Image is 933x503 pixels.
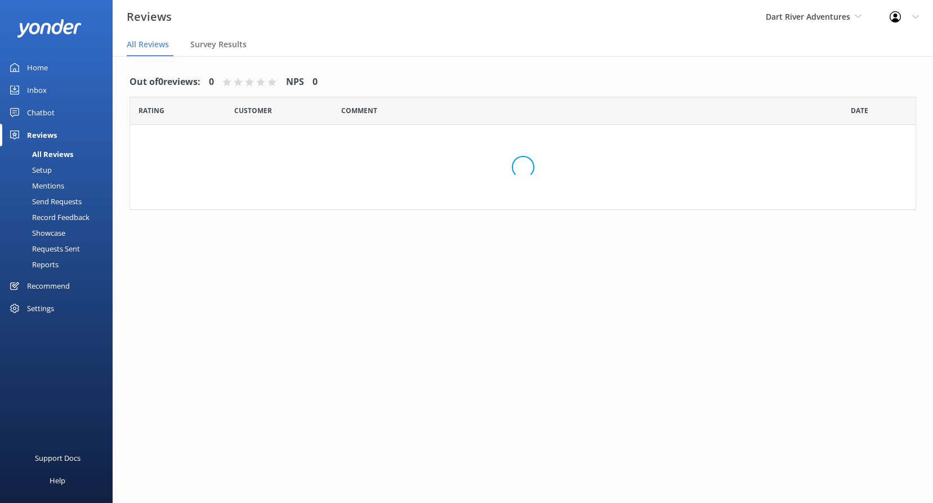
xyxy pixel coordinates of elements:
img: yonder-white-logo.png [17,19,82,38]
div: Mentions [7,178,64,194]
div: Home [27,56,48,79]
div: Recommend [27,275,70,297]
h3: Reviews [127,8,172,26]
span: Date [234,105,272,116]
span: Question [341,105,377,116]
div: Showcase [7,225,65,241]
span: Date [139,105,164,116]
span: Date [851,105,868,116]
a: Setup [7,162,113,178]
div: Reports [7,257,59,272]
h4: 0 [209,75,214,89]
div: Requests Sent [7,241,80,257]
a: Showcase [7,225,113,241]
span: Dart River Adventures [766,11,850,22]
div: Send Requests [7,194,82,209]
div: Support Docs [35,447,81,469]
h4: NPS [286,75,304,89]
a: Record Feedback [7,209,113,225]
a: All Reviews [7,146,113,162]
h4: 0 [313,75,318,89]
div: Setup [7,162,52,178]
a: Requests Sent [7,241,113,257]
a: Mentions [7,178,113,194]
div: Inbox [27,79,47,101]
span: Survey Results [190,39,247,50]
div: Help [50,469,65,492]
span: All Reviews [127,39,169,50]
a: Send Requests [7,194,113,209]
div: Record Feedback [7,209,90,225]
div: All Reviews [7,146,73,162]
h4: Out of 0 reviews: [130,75,200,89]
div: Settings [27,297,54,320]
a: Reports [7,257,113,272]
div: Reviews [27,124,57,146]
div: Chatbot [27,101,55,124]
